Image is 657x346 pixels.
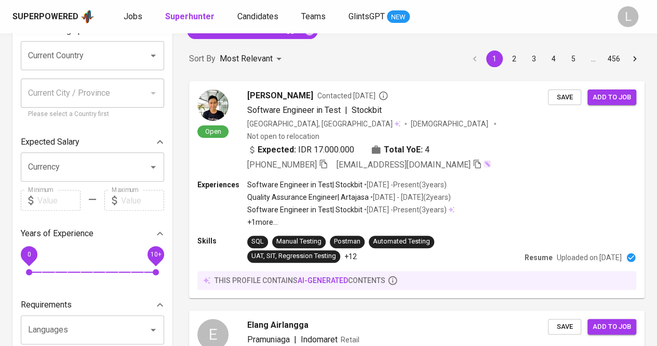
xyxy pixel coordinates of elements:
button: Go to page 5 [565,50,582,67]
div: Expected Salary [21,132,164,152]
div: Most Relevant [220,49,285,69]
img: 9eaa615553d617b5982c8b1039ecd22a.jpeg [197,89,229,121]
p: +1 more ... [247,217,454,227]
div: L [618,6,638,27]
div: Superpowered [12,11,78,23]
button: Save [548,89,581,106]
div: Manual Testing [276,237,321,247]
span: Add to job [593,92,631,104]
p: Quality Assurance Engineer | Artajasa [247,192,369,202]
span: [PHONE_NUMBER] [247,160,317,170]
span: Software Engineer in Test [247,105,341,115]
svg: By Batam recruiter [378,91,388,101]
p: Requirements [21,299,72,311]
span: 4 [425,144,430,156]
p: Skills [197,236,247,246]
div: Postman [334,237,360,247]
a: Open[PERSON_NAME]Contacted [DATE]Software Engineer in Test|Stockbit[GEOGRAPHIC_DATA], [GEOGRAPHIC... [189,81,645,298]
p: Software Engineer in Test | Stockbit [247,204,363,215]
span: Jobs [124,11,142,21]
span: Save [553,321,576,333]
button: Open [146,160,160,174]
div: Automated Testing [373,237,430,247]
span: | [345,104,347,117]
p: • [DATE] - Present ( 3 years ) [363,204,447,215]
span: Stockbit [352,105,382,115]
p: Software Engineer in Test | Stockbit [247,180,363,190]
span: [EMAIL_ADDRESS][DOMAIN_NAME] [337,160,471,170]
span: 0 [27,251,31,258]
p: Please select a Country first [28,109,157,120]
a: Teams [301,10,328,23]
span: Add to job [593,321,631,333]
p: +12 [344,251,357,262]
img: app logo [81,9,95,24]
button: Go to page 456 [605,50,623,67]
a: GlintsGPT NEW [348,10,410,23]
span: [DEMOGRAPHIC_DATA] [411,119,490,129]
input: Value [121,190,164,211]
div: Requirements [21,294,164,315]
p: this profile contains contents [214,275,385,286]
div: [GEOGRAPHIC_DATA], [GEOGRAPHIC_DATA] [247,119,400,129]
p: • [DATE] - [DATE] ( 2 years ) [369,192,451,202]
span: NEW [387,12,410,22]
p: Expected Salary [21,136,79,148]
nav: pagination navigation [465,50,645,67]
span: Pramuniaga [247,335,290,344]
span: Teams [301,11,326,21]
span: 10+ [150,251,161,258]
a: Superpoweredapp logo [12,9,95,24]
b: Superhunter [165,11,214,21]
button: page 1 [486,50,503,67]
b: Total YoE: [384,144,423,156]
p: Most Relevant [220,53,273,65]
div: … [585,54,601,64]
div: IDR 17.000.000 [247,144,354,156]
span: Contacted [DATE] [317,91,388,101]
div: SQL [251,237,264,247]
p: Uploaded on [DATE] [557,252,622,263]
button: Open [146,48,160,63]
b: Expected: [258,144,296,156]
span: Indomaret [301,335,338,344]
a: Candidates [237,10,280,23]
p: • [DATE] - Present ( 3 years ) [363,180,447,190]
button: Add to job [587,319,636,335]
span: AI-generated [298,276,348,285]
button: Go to page 2 [506,50,522,67]
span: Open [201,127,225,136]
span: [PERSON_NAME] [247,89,313,102]
a: Superhunter [165,10,217,23]
p: Sort By [189,53,216,65]
span: Save [553,92,576,104]
span: Elang Airlangga [247,319,309,331]
button: Go to page 4 [545,50,562,67]
button: Add to job [587,89,636,106]
button: Go to next page [626,50,643,67]
span: GlintsGPT [348,11,385,21]
p: Not open to relocation [247,131,319,142]
button: Open [146,323,160,337]
p: Experiences [197,180,247,190]
p: Years of Experience [21,227,93,240]
a: Jobs [124,10,144,23]
div: UAT, SIT, Regression Testing [251,251,336,261]
span: Candidates [237,11,278,21]
p: Resume [525,252,553,263]
img: magic_wand.svg [483,160,491,168]
button: Go to page 3 [526,50,542,67]
span: Retail [341,336,359,344]
button: Save [548,319,581,335]
span: | [294,334,297,346]
input: Value [37,190,81,211]
div: Years of Experience [21,223,164,244]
